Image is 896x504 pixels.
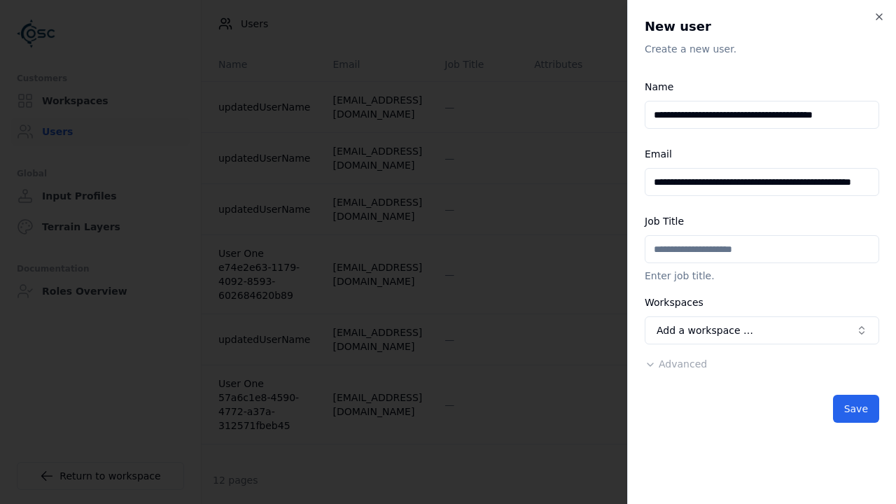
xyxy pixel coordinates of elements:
[645,357,707,371] button: Advanced
[645,81,673,92] label: Name
[833,395,879,423] button: Save
[645,216,684,227] label: Job Title
[645,269,879,283] p: Enter job title.
[645,42,879,56] p: Create a new user.
[659,358,707,370] span: Advanced
[645,17,879,36] h2: New user
[645,297,703,308] label: Workspaces
[645,148,672,160] label: Email
[657,323,753,337] span: Add a workspace …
